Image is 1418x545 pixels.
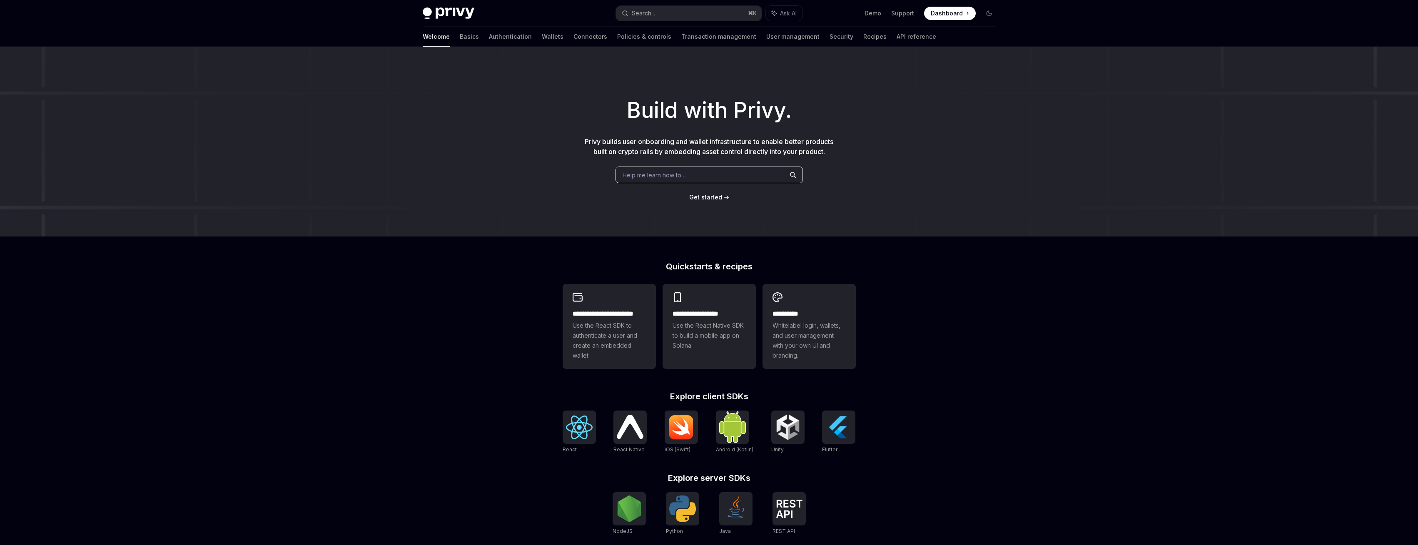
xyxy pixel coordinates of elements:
[863,27,887,47] a: Recipes
[563,411,596,454] a: ReactReact
[563,262,856,271] h2: Quickstarts & recipes
[716,446,753,453] span: Android (Kotlin)
[897,27,936,47] a: API reference
[822,446,837,453] span: Flutter
[613,411,647,454] a: React NativeReact Native
[542,27,563,47] a: Wallets
[865,9,881,17] a: Demo
[771,446,784,453] span: Unity
[668,415,695,440] img: iOS (Swift)
[423,7,474,19] img: dark logo
[776,500,802,518] img: REST API
[773,528,795,534] span: REST API
[822,411,855,454] a: FlutterFlutter
[566,416,593,439] img: React
[665,411,698,454] a: iOS (Swift)iOS (Swift)
[460,27,479,47] a: Basics
[982,7,996,20] button: Toggle dark mode
[681,27,756,47] a: Transaction management
[771,411,805,454] a: UnityUnity
[663,284,756,369] a: **** **** **** ***Use the React Native SDK to build a mobile app on Solana.
[780,9,797,17] span: Ask AI
[673,321,746,351] span: Use the React Native SDK to build a mobile app on Solana.
[719,411,746,443] img: Android (Kotlin)
[666,492,699,535] a: PythonPython
[830,27,853,47] a: Security
[775,414,801,440] img: Unity
[563,392,856,401] h2: Explore client SDKs
[13,94,1405,127] h1: Build with Privy.
[585,137,833,156] span: Privy builds user onboarding and wallet infrastructure to enable better products built on crypto ...
[616,495,643,522] img: NodeJS
[716,411,753,454] a: Android (Kotlin)Android (Kotlin)
[719,528,731,534] span: Java
[617,27,671,47] a: Policies & controls
[573,27,607,47] a: Connectors
[766,27,820,47] a: User management
[763,284,856,369] a: **** *****Whitelabel login, wallets, and user management with your own UI and branding.
[613,492,646,535] a: NodeJSNodeJS
[666,528,683,534] span: Python
[825,414,852,440] img: Flutter
[623,171,686,179] span: Help me learn how to…
[563,446,577,453] span: React
[563,474,856,482] h2: Explore server SDKs
[613,528,633,534] span: NodeJS
[423,27,450,47] a: Welcome
[665,446,690,453] span: iOS (Swift)
[748,10,757,17] span: ⌘ K
[924,7,976,20] a: Dashboard
[632,8,655,18] div: Search...
[613,446,645,453] span: React Native
[773,321,846,361] span: Whitelabel login, wallets, and user management with your own UI and branding.
[719,492,753,535] a: JavaJava
[689,193,722,202] a: Get started
[669,495,696,522] img: Python
[773,492,806,535] a: REST APIREST API
[931,9,963,17] span: Dashboard
[766,6,802,21] button: Ask AI
[891,9,914,17] a: Support
[689,194,722,201] span: Get started
[616,6,762,21] button: Search...⌘K
[723,495,749,522] img: Java
[573,321,646,361] span: Use the React SDK to authenticate a user and create an embedded wallet.
[489,27,532,47] a: Authentication
[617,415,643,439] img: React Native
